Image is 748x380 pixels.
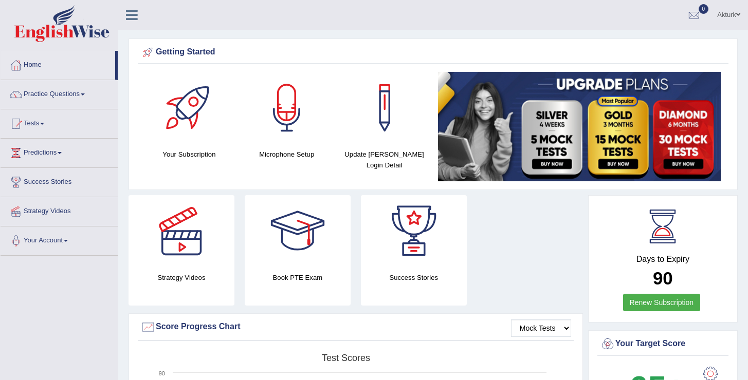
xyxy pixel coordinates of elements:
a: Home [1,51,115,77]
h4: Days to Expiry [600,255,726,264]
img: small5.jpg [438,72,721,181]
a: Tests [1,109,118,135]
b: 90 [653,268,673,288]
a: Renew Subscription [623,294,701,311]
h4: Book PTE Exam [245,272,351,283]
span: 0 [699,4,709,14]
h4: Update [PERSON_NAME] Login Detail [341,149,428,170]
h4: Microphone Setup [243,149,331,160]
a: Predictions [1,139,118,164]
tspan: Test scores [322,353,370,363]
div: Score Progress Chart [140,319,571,335]
div: Getting Started [140,45,726,60]
h4: Strategy Videos [129,272,234,283]
h4: Your Subscription [145,149,233,160]
h4: Success Stories [361,272,467,283]
a: Practice Questions [1,80,118,106]
div: Your Target Score [600,336,726,352]
a: Success Stories [1,168,118,194]
text: 90 [159,370,165,376]
a: Your Account [1,226,118,252]
a: Strategy Videos [1,197,118,223]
